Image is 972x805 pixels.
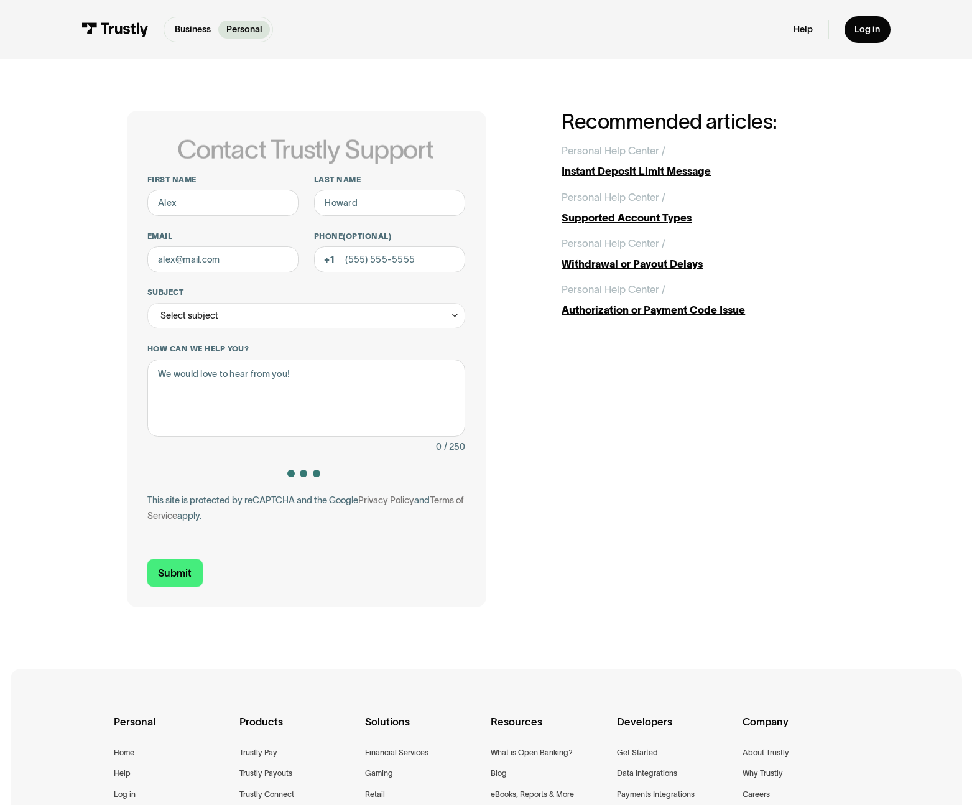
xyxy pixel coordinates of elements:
[562,256,845,272] div: Withdrawal or Payout Delays
[114,746,134,759] a: Home
[239,766,292,779] a: Trustly Payouts
[562,282,665,297] div: Personal Help Center /
[743,746,789,759] a: About Trustly
[218,21,270,39] a: Personal
[147,175,299,185] label: First name
[167,21,219,39] a: Business
[147,344,466,355] label: How can we help you?
[854,24,880,35] div: Log in
[239,788,294,801] a: Trustly Connect
[145,135,466,163] h1: Contact Trustly Support
[239,714,355,746] div: Products
[147,175,466,587] form: Contact Trustly Support
[314,231,466,242] label: Phone
[794,24,813,35] a: Help
[365,714,481,746] div: Solutions
[491,746,573,759] a: What is Open Banking?
[562,210,845,226] div: Supported Account Types
[562,143,845,179] a: Personal Help Center /Instant Deposit Limit Message
[617,714,733,746] div: Developers
[147,287,466,298] label: Subject
[743,788,770,801] a: Careers
[239,746,277,759] a: Trustly Pay
[314,246,466,272] input: (555) 555-5555
[743,766,783,779] a: Why Trustly
[436,439,442,455] div: 0
[147,190,299,215] input: Alex
[562,236,665,251] div: Personal Help Center /
[562,190,845,226] a: Personal Help Center /Supported Account Types
[147,559,203,586] input: Submit
[343,232,391,240] span: (Optional)
[114,766,131,779] a: Help
[314,175,466,185] label: Last name
[147,493,466,524] div: This site is protected by reCAPTCHA and the Google and apply.
[114,788,136,801] a: Log in
[562,190,665,205] div: Personal Help Center /
[81,22,148,37] img: Trustly Logo
[365,788,385,801] a: Retail
[845,16,891,44] a: Log in
[562,236,845,272] a: Personal Help Center /Withdrawal or Payout Delays
[365,746,428,759] a: Financial Services
[562,111,845,133] h2: Recommended articles:
[562,164,845,179] div: Instant Deposit Limit Message
[562,302,845,318] div: Authorization or Payment Code Issue
[491,714,606,746] div: Resources
[147,231,299,242] label: Email
[562,143,665,159] div: Personal Help Center /
[365,766,393,779] a: Gaming
[160,308,218,323] div: Select subject
[743,714,858,746] div: Company
[444,439,465,455] div: / 250
[314,190,466,215] input: Howard
[147,303,466,328] div: Select subject
[147,495,464,521] a: Terms of Service
[175,23,211,37] p: Business
[562,282,845,318] a: Personal Help Center /Authorization or Payment Code Issue
[226,23,262,37] p: Personal
[147,246,299,272] input: alex@mail.com
[617,766,677,779] a: Data Integrations
[491,766,507,779] a: Blog
[358,495,414,505] a: Privacy Policy
[617,788,695,801] a: Payments Integrations
[617,746,658,759] a: Get Started
[491,788,574,801] a: eBooks, Reports & More
[114,714,229,746] div: Personal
